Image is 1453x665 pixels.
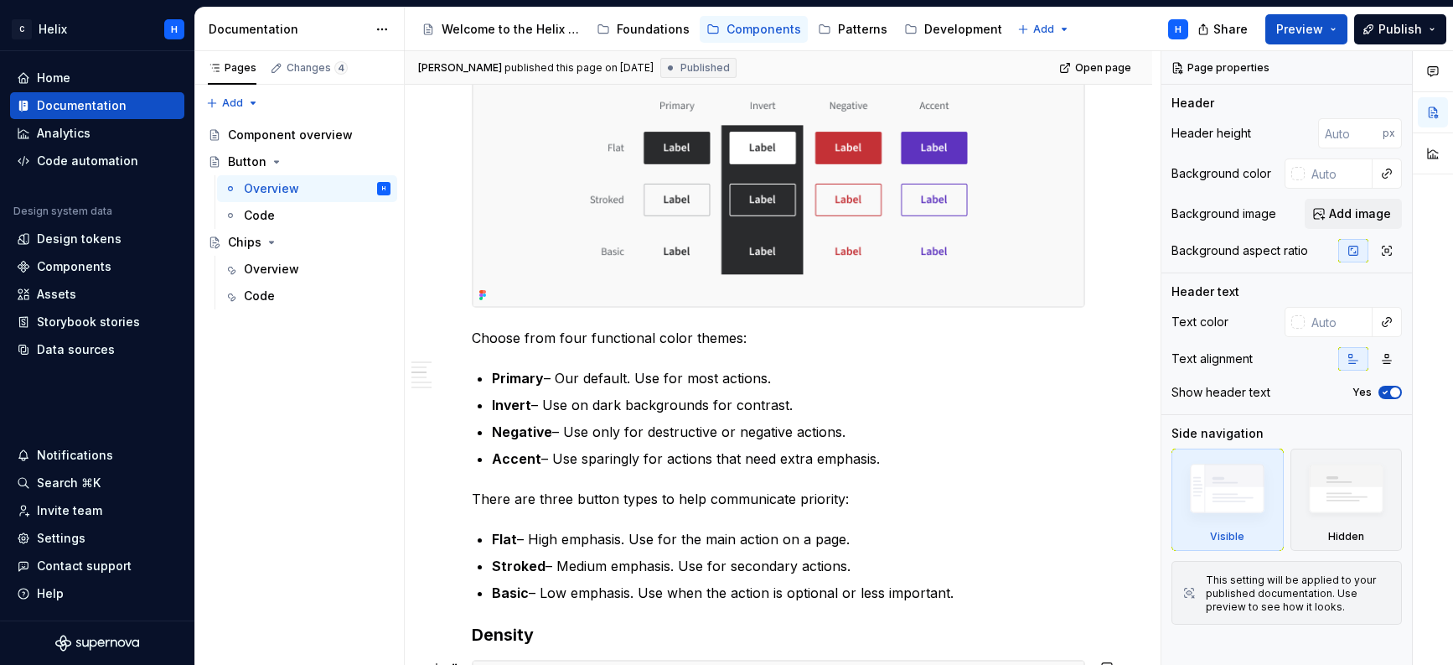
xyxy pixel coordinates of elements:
[492,450,541,467] strong: Accent
[209,21,367,38] div: Documentation
[244,261,299,278] div: Overview
[442,21,580,38] div: Welcome to the Helix Design System
[415,13,1009,46] div: Page tree
[1033,23,1054,36] span: Add
[1305,158,1373,189] input: Auto
[217,175,397,202] a: OverviewH
[201,229,397,256] a: Chips
[37,153,138,169] div: Code automation
[504,61,654,75] div: published this page on [DATE]
[10,281,184,308] a: Assets
[244,207,275,224] div: Code
[492,531,517,548] strong: Flat
[208,61,256,75] div: Pages
[37,231,122,247] div: Design tokens
[1305,199,1402,229] button: Add image
[492,583,1085,603] p: – Low emphasis. Use when the action is optional or less important.
[1171,205,1276,222] div: Background image
[1171,384,1270,401] div: Show header text
[37,447,113,464] div: Notifications
[1318,118,1383,148] input: Auto
[10,309,184,335] a: Storybook stories
[37,70,70,86] div: Home
[1305,307,1373,337] input: Auto
[10,65,184,91] a: Home
[3,11,191,47] button: CHelixH
[680,61,730,75] span: Published
[1171,283,1239,300] div: Header text
[10,120,184,147] a: Analytics
[590,16,696,43] a: Foundations
[217,283,397,309] a: Code
[228,234,261,251] div: Chips
[37,475,101,491] div: Search ⌘K
[1054,56,1139,80] a: Open page
[1265,14,1347,44] button: Preview
[492,395,1085,415] p: – Use on dark backgrounds for contrast.
[1378,21,1422,38] span: Publish
[897,16,1009,43] a: Development
[1276,21,1323,38] span: Preview
[1206,574,1391,614] div: This setting will be applied to your published documentation. Use preview to see how it looks.
[492,556,1085,576] p: – Medium emphasis. Use for secondary actions.
[1171,425,1264,442] div: Side navigation
[492,370,544,387] strong: Primary
[201,148,397,175] a: Button
[39,21,67,38] div: Helix
[217,202,397,229] a: Code
[228,127,353,143] div: Component overview
[1329,205,1391,222] span: Add image
[37,341,115,358] div: Data sources
[1290,449,1403,551] div: Hidden
[10,148,184,174] a: Code automation
[492,422,1085,442] p: – Use only for destructive or negative actions.
[700,16,808,43] a: Components
[10,442,184,469] button: Notifications
[37,314,140,330] div: Storybook stories
[492,558,546,574] strong: Stroked
[924,21,1002,38] div: Development
[37,125,90,142] div: Analytics
[10,336,184,363] a: Data sources
[37,530,85,547] div: Settings
[1213,21,1248,38] span: Share
[617,21,690,38] div: Foundations
[1175,23,1182,36] div: H
[37,286,76,303] div: Assets
[492,423,552,440] strong: Negative
[492,368,1085,388] p: – Our default. Use for most actions.
[13,205,112,218] div: Design system data
[1171,165,1271,182] div: Background color
[171,23,178,36] div: H
[222,96,243,110] span: Add
[1354,14,1446,44] button: Publish
[201,122,397,309] div: Page tree
[1171,314,1228,330] div: Text color
[1210,530,1244,543] div: Visible
[1328,530,1364,543] div: Hidden
[838,21,887,38] div: Patterns
[472,489,1085,509] p: There are three button types to help communicate priority:
[10,525,184,552] a: Settings
[473,60,1084,307] img: 4b4f8bae-bfa9-4cfd-8cee-b4283f6fd50b.png
[55,635,139,652] svg: Supernova Logo
[334,61,348,75] span: 4
[1075,61,1131,75] span: Open page
[1352,386,1372,399] label: Yes
[382,180,385,197] div: H
[415,16,587,43] a: Welcome to the Helix Design System
[37,558,132,574] div: Contact support
[10,470,184,496] button: Search ⌘K
[201,91,264,115] button: Add
[1171,351,1253,367] div: Text alignment
[10,580,184,607] button: Help
[1171,95,1214,112] div: Header
[472,328,1085,348] p: Choose from four functional color themes:
[287,61,348,75] div: Changes
[12,19,32,39] div: C
[492,397,531,413] strong: Invert
[472,625,534,645] strong: Density
[201,122,397,148] a: Component overview
[1171,125,1251,142] div: Header height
